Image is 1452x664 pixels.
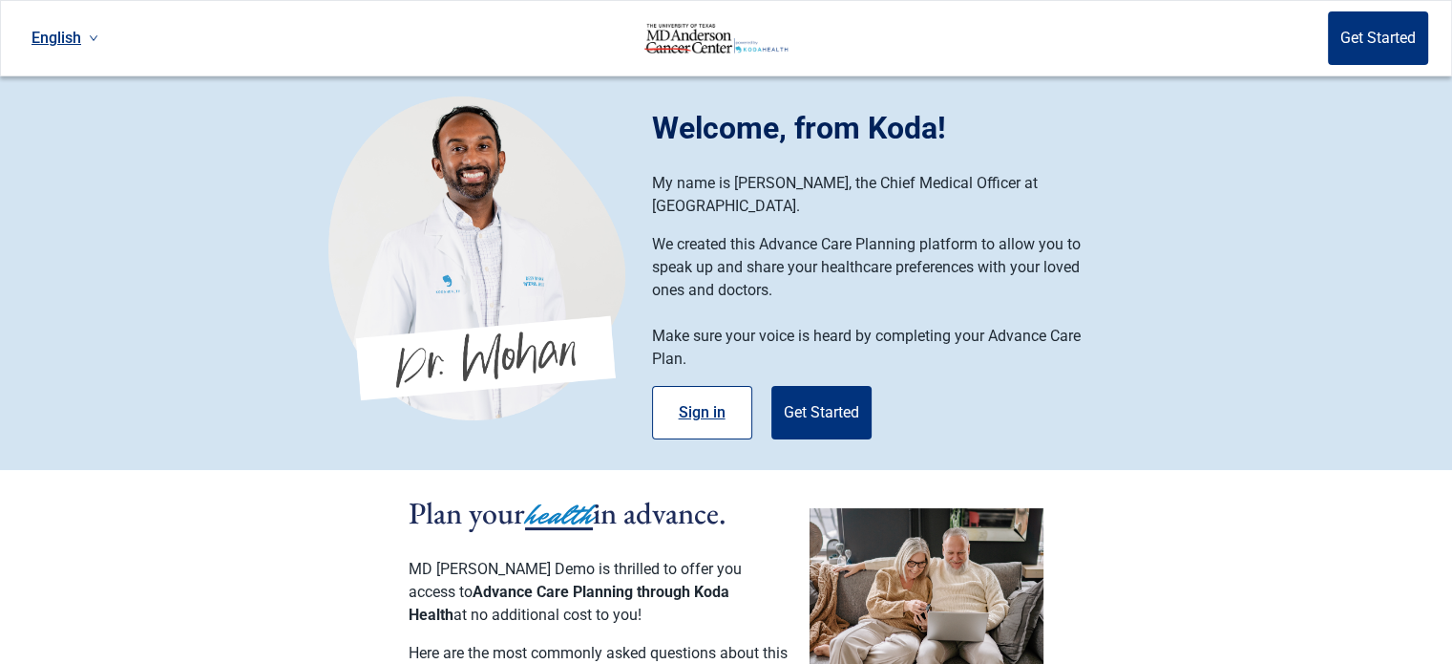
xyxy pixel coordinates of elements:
span: Plan your [409,493,525,533]
img: Koda Health [620,23,814,54]
img: Koda Health [328,96,625,420]
p: Make sure your voice is heard by completing your Advance Care Plan. [652,325,1105,371]
span: at no additional cost to you! [453,606,642,624]
span: MD [PERSON_NAME] Demo is thrilled to offer you access to [409,560,742,601]
button: Get Started [1328,11,1428,65]
span: in advance. [593,493,726,533]
span: down [89,33,98,43]
button: Get Started [771,386,872,439]
div: Welcome, from Koda! [652,105,1125,151]
p: We created this Advance Care Planning platform to allow you to speak up and share your healthcare... [652,233,1105,302]
button: Sign in [652,386,752,439]
span: Advance Care Planning through Koda Health [409,583,729,624]
a: Current language: English [24,22,106,54]
p: My name is [PERSON_NAME], the Chief Medical Officer at [GEOGRAPHIC_DATA]. [652,172,1105,218]
span: health [525,494,593,536]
